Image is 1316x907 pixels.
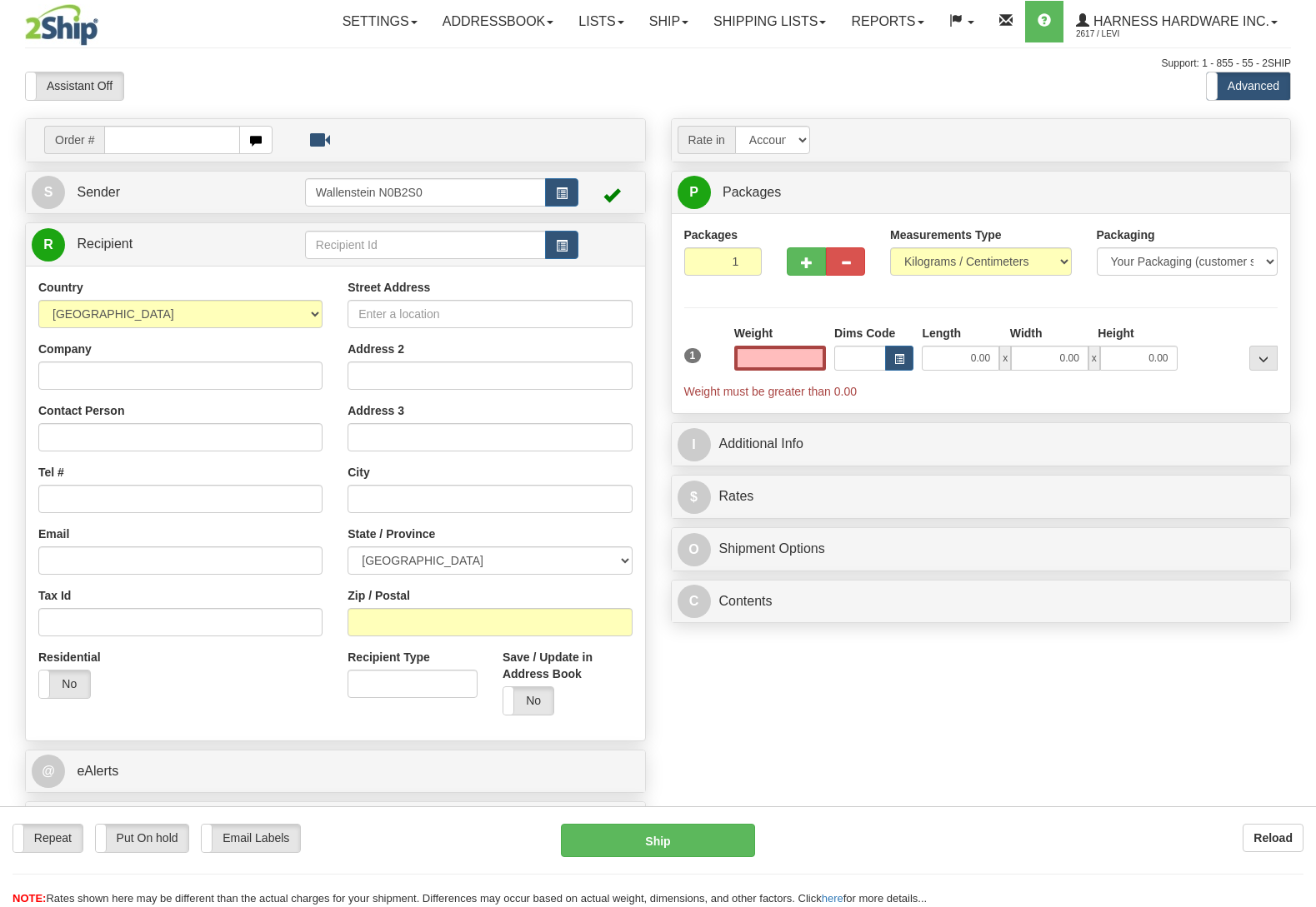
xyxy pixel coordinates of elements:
[922,325,961,341] label: Length
[999,346,1011,371] span: x
[77,237,133,251] span: Recipient
[503,649,633,682] label: Save / Update in Address Book
[348,300,632,328] input: Enter a location
[1010,325,1043,341] label: Width
[678,126,735,154] span: Rate in
[678,585,711,618] span: C
[1089,14,1269,28] span: Harness Hardware Inc.
[678,176,711,209] span: P
[678,481,711,514] span: $
[39,670,90,698] label: No
[723,185,781,199] span: Packages
[822,892,843,905] a: here
[701,1,838,42] a: Shipping lists
[684,348,702,363] span: 1
[1063,1,1290,42] a: Harness Hardware Inc. 2617 / Levi
[348,587,410,604] label: Zip / Postal
[32,227,274,262] a: R Recipient
[32,176,305,210] a: S Sender
[96,825,189,852] label: Put On hold
[838,1,936,42] a: Reports
[684,385,858,398] span: Weight must be greater than 0.00
[1253,831,1293,845] b: Reload
[684,227,738,243] label: Packages
[38,279,83,296] label: Country
[678,427,1285,461] a: IAdditional Info
[834,325,895,341] label: Dims Code
[32,755,65,788] span: @
[32,176,65,209] span: S
[38,341,92,357] label: Company
[13,892,46,905] span: NOTE:
[1076,26,1201,42] span: 2617 / Levi
[44,126,104,154] span: Order #
[38,464,64,481] label: Tel #
[38,402,124,419] label: Contact Person
[1207,72,1290,100] label: Advanced
[26,72,123,100] label: Assistant Off
[25,4,98,46] img: logo2617.jpg
[1243,824,1303,852] button: Reload
[678,480,1285,514] a: $Rates
[348,402,404,419] label: Address 3
[305,178,546,207] input: Sender Id
[678,176,1285,210] a: P Packages
[32,755,639,789] a: @ eAlerts
[348,649,430,665] label: Recipient Type
[348,341,404,357] label: Address 2
[1278,368,1314,538] iframe: chat widget
[330,1,430,42] a: Settings
[32,228,65,262] span: R
[1088,346,1100,371] span: x
[305,231,546,259] input: Recipient Id
[678,533,711,566] span: O
[678,532,1285,566] a: OShipment Options
[202,825,300,852] label: Email Labels
[348,464,369,481] label: City
[678,585,1285,619] a: CContents
[77,185,120,199] span: Sender
[566,1,636,42] a: Lists
[890,227,1002,243] label: Measurements Type
[637,1,701,42] a: Ship
[561,824,755,857] button: Ship
[734,325,773,341] label: Weight
[1249,346,1278,371] div: ...
[1097,227,1155,243] label: Packaging
[348,279,430,296] label: Street Address
[1098,325,1134,341] label: Height
[25,57,1291,71] div: Support: 1 - 855 - 55 - 2SHIP
[38,587,71,604] label: Tax Id
[38,526,69,542] label: Email
[13,825,83,852] label: Repeat
[430,1,567,42] a: Addressbook
[348,526,435,542] label: State / Province
[678,428,711,461] span: I
[38,649,101,665] label: Residential
[77,764,118,778] span: eAlerts
[503,687,554,715] label: No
